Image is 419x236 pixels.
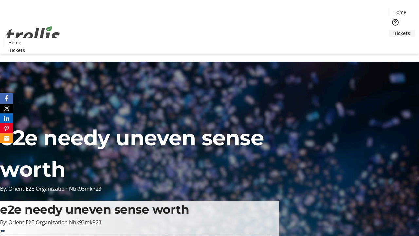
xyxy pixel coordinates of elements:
img: Orient E2E Organization Nbk93mkP23's Logo [4,19,62,51]
a: Home [389,9,410,16]
span: Home [9,39,21,46]
span: Tickets [394,30,410,37]
button: Cart [389,37,402,50]
a: Home [4,39,25,46]
a: Tickets [389,30,415,37]
span: Home [393,9,406,16]
span: Tickets [9,47,25,54]
button: Help [389,16,402,29]
a: Tickets [4,47,30,54]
